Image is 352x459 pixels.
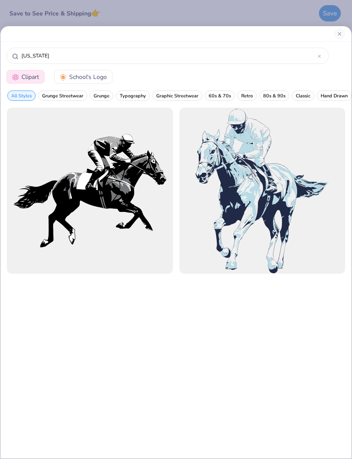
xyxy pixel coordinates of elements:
[54,70,112,84] button: School's LogoSchool's Logo
[94,93,109,99] span: Grunge
[321,93,348,99] span: Hand Drawn
[296,93,310,99] span: Classic
[11,93,32,99] span: All Styles
[60,74,67,81] img: School's Logo
[292,91,314,101] button: filter button
[263,93,285,99] span: 80s & 90s
[38,91,87,101] button: filter button
[21,51,318,60] input: Try "Stars"
[205,91,235,101] button: filter button
[152,91,202,101] button: filter button
[42,93,83,99] span: Grunge Streetwear
[7,91,36,101] button: filter button
[241,93,253,99] span: Retro
[237,91,257,101] button: filter button
[6,70,45,84] button: ClipartClipart
[12,74,19,81] img: Clipart
[21,72,39,82] span: Clipart
[259,91,289,101] button: filter button
[156,93,198,99] span: Graphic Streetwear
[69,72,107,82] span: School's Logo
[90,91,113,101] button: filter button
[334,29,345,39] button: Close
[120,93,146,99] span: Typography
[317,91,352,101] button: filter button
[209,93,231,99] span: 60s & 70s
[116,91,150,101] button: filter button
